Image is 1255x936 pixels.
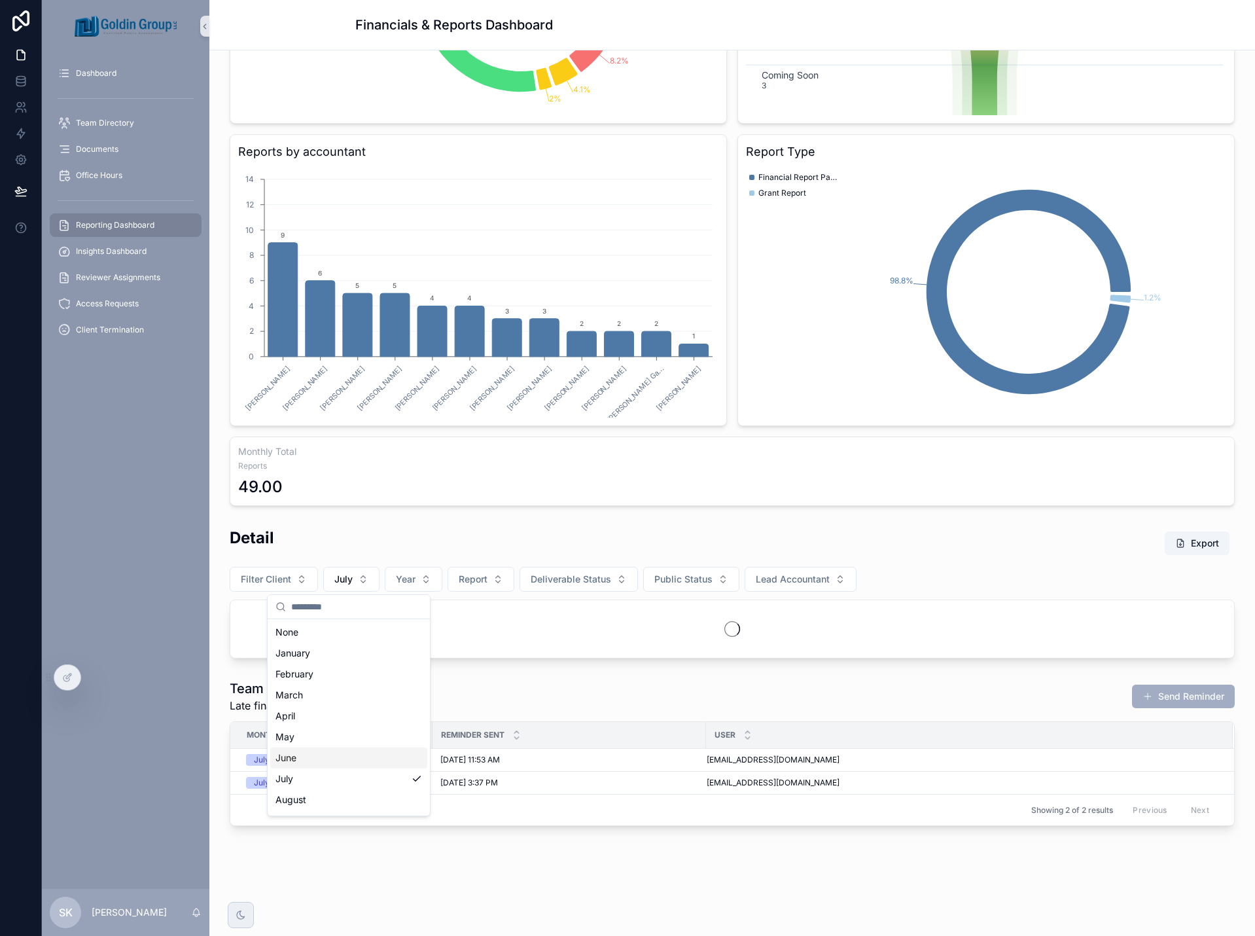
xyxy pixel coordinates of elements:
tspan: 2% [549,94,561,103]
span: Reports [238,461,1226,471]
a: Client Termination [50,318,202,342]
text: [PERSON_NAME] [505,364,554,412]
div: February [270,664,427,685]
tspan: 4.1% [573,84,591,94]
a: Reviewer Assignments [50,266,202,289]
text: Coming Soon [762,69,819,81]
a: Office Hours [50,164,202,187]
text: [PERSON_NAME] [319,364,367,412]
span: Client Termination [76,325,144,335]
text: 4 [467,294,472,302]
div: 49.00 [238,477,283,497]
span: Showing 2 of 2 results [1031,805,1113,816]
h3: Report Type [746,143,1226,161]
span: Reporting Dashboard [76,220,154,230]
span: Deliverable Status [531,573,611,586]
div: January [270,643,427,664]
div: chart [746,166,1226,418]
tspan: 12 [246,200,254,209]
text: 2 [617,319,621,327]
a: Insights Dashboard [50,240,202,263]
text: [PERSON_NAME] [542,364,591,412]
span: SK [59,905,73,920]
a: Send Reminder [1132,685,1235,708]
span: [DATE] 11:53 AM [440,755,500,765]
span: Filter Client [241,573,291,586]
text: [PERSON_NAME] Ga... [605,364,665,424]
span: Dashboard [76,68,116,79]
span: Grant Report [758,188,806,198]
tspan: 14 [245,174,254,184]
tspan: 2 [249,326,254,336]
span: Late financials notifications. [230,698,367,713]
button: Select Button [323,567,380,592]
tspan: 8.2% [610,56,629,65]
span: Lead Accountant [756,573,830,586]
button: Select Button [230,567,318,592]
div: scrollable content [42,52,209,359]
span: Financial Report Package [758,172,837,183]
text: [PERSON_NAME] [281,364,330,412]
button: Select Button [520,567,638,592]
a: Dashboard [50,62,202,85]
span: Office Hours [76,170,122,181]
text: 5 [393,281,397,289]
a: Access Requests [50,292,202,315]
a: Reporting Dashboard [50,213,202,237]
text: 1 [692,332,695,340]
img: App logo [75,16,177,37]
text: [PERSON_NAME] [431,364,479,412]
span: Team Directory [76,118,134,128]
a: Documents [50,137,202,161]
span: July [334,573,353,586]
span: Month [247,730,277,740]
div: June [270,747,427,768]
div: July [254,777,270,789]
div: September [270,810,427,831]
text: 3 [762,81,766,90]
span: Report [459,573,487,586]
tspan: 10 [245,225,254,235]
span: Year [396,573,415,586]
div: April [270,706,427,727]
span: Access Requests [76,298,139,309]
span: Reviewer Assignments [76,272,160,283]
text: 9 [281,231,285,239]
span: [EMAIL_ADDRESS][DOMAIN_NAME] [707,755,840,765]
p: [PERSON_NAME] [92,906,167,919]
button: Select Button [745,567,857,592]
tspan: 0 [249,351,254,361]
text: [PERSON_NAME] [356,364,404,412]
tspan: 98.8% [890,276,913,285]
div: August [270,789,427,810]
tspan: 1.2% [1144,293,1161,302]
text: 4 [430,294,434,302]
div: May [270,727,427,747]
text: [PERSON_NAME] [654,364,703,412]
div: Suggestions [268,619,430,816]
text: [PERSON_NAME] [580,364,628,412]
span: Public Status [654,573,713,586]
span: [DATE] 3:37 PM [440,778,498,788]
text: 3 [542,307,546,315]
text: [PERSON_NAME] [393,364,442,412]
span: Reminder Sent [441,730,504,740]
text: 5 [355,281,359,289]
h1: Financials & Reports Dashboard [355,16,553,34]
tspan: 8 [249,250,254,260]
button: Export [1165,531,1229,555]
button: Select Button [643,567,739,592]
h3: Reports by accountant [238,143,718,161]
text: 3 [505,307,509,315]
text: [PERSON_NAME] [243,364,292,412]
text: [PERSON_NAME] [468,364,516,412]
div: July [254,754,270,766]
span: Insights Dashboard [76,246,147,257]
text: 6 [318,269,322,277]
button: Select Button [448,567,514,592]
h3: Monthly Total [238,445,1226,458]
button: Select Button [385,567,442,592]
span: Documents [76,144,118,154]
a: Team Directory [50,111,202,135]
div: chart [238,166,718,418]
